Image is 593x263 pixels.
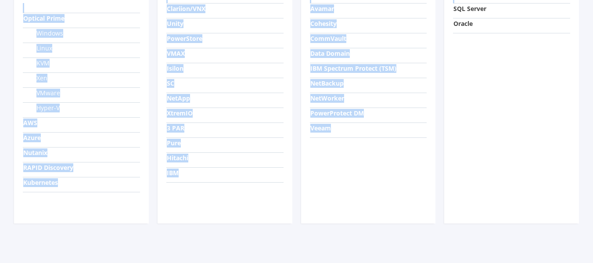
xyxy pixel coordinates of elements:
strong: Optical Prime [23,14,65,22]
label: Xen [23,74,47,83]
strong: Nutanix [23,148,47,157]
label: Windows [23,29,63,38]
strong: Pure [167,139,181,147]
label: VMware [23,89,60,97]
strong: NetBackup [310,79,344,87]
label: Linux [23,44,52,53]
strong: VMAX [167,49,185,58]
strong: Veeam [310,124,331,132]
strong: AWS [23,119,37,127]
strong: IBM [167,169,179,177]
strong: NetWorker [310,94,344,102]
label: Hyper-V [23,104,60,112]
strong: Azure [23,133,41,142]
strong: Unity [167,19,183,28]
strong: XtremIO [167,109,193,117]
strong: PowerStore [167,34,202,43]
strong: SQL Server [453,4,486,13]
strong: Hitachi [167,154,188,162]
strong: Avamar [310,4,334,13]
strong: Kubernetes [23,178,58,187]
label: KVM [23,59,50,68]
strong: Clariion/VNX [167,4,205,13]
strong: Cohesity [310,19,337,28]
strong: Isilon [167,64,183,72]
strong: Data Domain [310,49,350,58]
strong: CommVault [310,34,346,43]
strong: Oracle [453,19,473,28]
strong: IBM Spectrum Protect (TSM) [310,64,396,72]
strong: NetApp [167,94,190,102]
strong: RAPID Discovery [23,163,73,172]
strong: PowerProtect DM [310,109,364,117]
strong: 3 PAR [167,124,184,132]
strong: SC [167,79,174,87]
